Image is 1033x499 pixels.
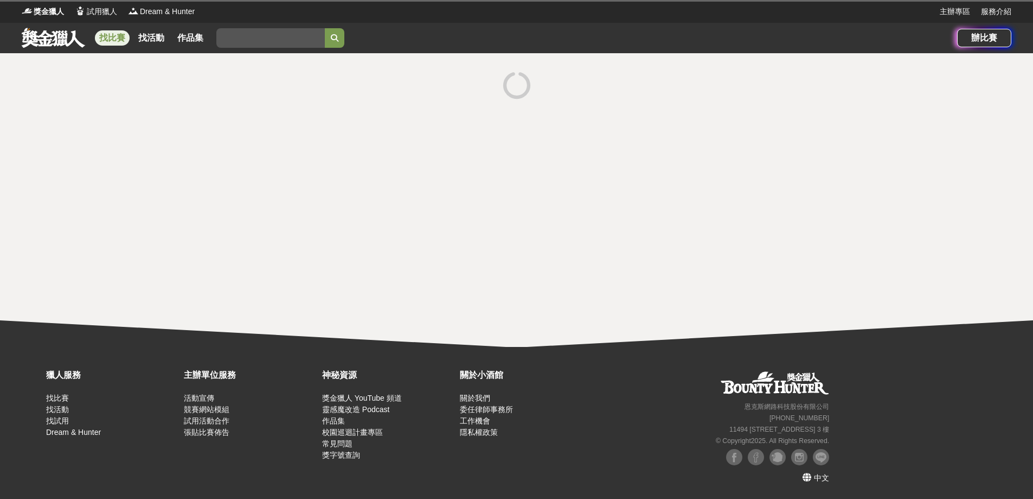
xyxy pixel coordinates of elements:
[322,394,402,402] a: 獎金獵人 YouTube 頻道
[940,6,970,17] a: 主辦專區
[22,6,64,17] a: Logo獎金獵人
[322,369,454,382] div: 神秘資源
[769,414,829,422] small: [PHONE_NUMBER]
[75,6,117,17] a: Logo試用獵人
[748,449,764,465] img: Facebook
[46,428,101,437] a: Dream & Hunter
[140,6,195,17] span: Dream & Hunter
[981,6,1011,17] a: 服務介紹
[128,6,195,17] a: LogoDream & Hunter
[322,439,352,448] a: 常見問題
[814,473,829,482] span: 中文
[460,369,592,382] div: 關於小酒館
[173,30,208,46] a: 作品集
[716,437,829,445] small: © Copyright 2025 . All Rights Reserved.
[46,369,178,382] div: 獵人服務
[460,405,513,414] a: 委任律師事務所
[726,449,742,465] img: Facebook
[95,30,130,46] a: 找比賽
[460,428,498,437] a: 隱私權政策
[813,449,829,465] img: LINE
[322,416,345,425] a: 作品集
[460,394,490,402] a: 關於我們
[729,426,829,433] small: 11494 [STREET_ADDRESS] 3 樓
[769,449,786,465] img: Plurk
[957,29,1011,47] a: 辦比賽
[184,394,214,402] a: 活動宣傳
[322,428,383,437] a: 校園巡迴計畫專區
[46,416,69,425] a: 找試用
[184,428,229,437] a: 張貼比賽佈告
[322,451,360,459] a: 獎字號查詢
[745,403,829,410] small: 恩克斯網路科技股份有限公司
[460,416,490,425] a: 工作機會
[34,6,64,17] span: 獎金獵人
[184,405,229,414] a: 競賽網站模組
[322,405,389,414] a: 靈感魔改造 Podcast
[184,416,229,425] a: 試用活動合作
[22,5,33,16] img: Logo
[75,5,86,16] img: Logo
[134,30,169,46] a: 找活動
[184,369,316,382] div: 主辦單位服務
[46,394,69,402] a: 找比賽
[46,405,69,414] a: 找活動
[128,5,139,16] img: Logo
[87,6,117,17] span: 試用獵人
[791,449,807,465] img: Instagram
